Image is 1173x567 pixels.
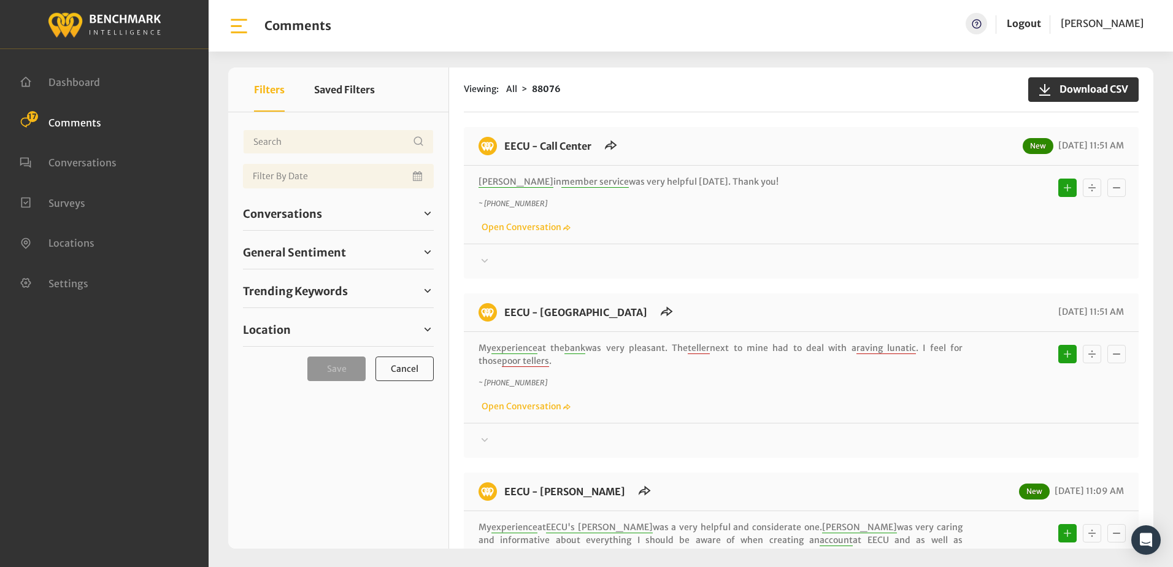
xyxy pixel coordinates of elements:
span: [PERSON_NAME] [479,176,553,188]
span: Comments [48,116,101,128]
span: General Sentiment [243,244,346,261]
p: in was very helpful [DATE]. Thank you! [479,175,963,188]
div: Basic example [1055,342,1129,366]
button: Open Calendar [410,164,426,188]
a: Locations [20,236,94,248]
a: Surveys [20,196,85,208]
span: poor tellers [502,355,549,367]
button: Download CSV [1028,77,1139,102]
button: Filters [254,67,285,112]
a: Logout [1007,13,1041,34]
div: Open Intercom Messenger [1131,525,1161,555]
img: benchmark [479,137,497,155]
a: Comments 17 [20,115,101,128]
span: bank [564,342,585,354]
a: [PERSON_NAME] [1061,13,1144,34]
button: Saved Filters [314,67,375,112]
span: aspects [501,547,533,559]
img: benchmark [479,303,497,322]
a: Open Conversation [479,222,571,233]
a: Dashboard [20,75,100,87]
span: experience [491,522,537,533]
a: Logout [1007,17,1041,29]
a: Trending Keywords [243,282,434,300]
span: Settings [48,277,88,289]
a: Conversations [243,204,434,223]
div: Basic example [1055,521,1129,546]
a: EECU - [GEOGRAPHIC_DATA] [504,306,647,318]
span: Download CSV [1052,82,1128,96]
a: Conversations [20,155,117,168]
span: New [1023,138,1053,154]
img: benchmark [479,482,497,501]
span: [PERSON_NAME] [822,522,897,533]
h6: EECU - Selma Branch [497,482,633,501]
span: Trending Keywords [243,283,348,299]
span: New [1019,484,1050,499]
span: member service [561,176,629,188]
span: 17 [27,111,38,122]
i: ~ [PHONE_NUMBER] [479,199,547,208]
span: Viewing: [464,83,499,96]
span: Dashboard [48,76,100,88]
span: [DATE] 11:51 AM [1055,140,1124,151]
span: account [820,534,853,546]
p: My at the was very pleasant. The next to mine had to deal with a . I feel for those . [479,342,963,368]
span: EECU's [PERSON_NAME] [546,522,653,533]
span: Locations [48,237,94,249]
span: All [506,83,517,94]
a: General Sentiment [243,243,434,261]
img: benchmark [47,9,161,39]
h6: EECU - Call Center [497,137,599,155]
i: ~ [PHONE_NUMBER] [479,378,547,387]
span: teller [688,342,710,354]
h1: Comments [264,18,331,33]
span: Surveys [48,196,85,209]
input: Username [243,129,434,154]
a: Settings [20,276,88,288]
img: bar [228,15,250,37]
span: raving lunatic [856,342,916,354]
strong: 88076 [532,83,561,94]
input: Date range input field [243,164,434,188]
a: Location [243,320,434,339]
a: EECU - [PERSON_NAME] [504,485,625,498]
span: experience [491,342,537,354]
a: EECU - Call Center [504,140,591,152]
span: Location [243,322,291,338]
span: [DATE] 11:09 AM [1052,485,1124,496]
div: Basic example [1055,175,1129,200]
span: [PERSON_NAME] [1061,17,1144,29]
h6: EECU - Clovis North Branch [497,303,655,322]
span: [DATE] 11:51 AM [1055,306,1124,317]
span: Conversations [48,156,117,169]
p: My at was a very helpful and considerate one. was very caring and informative about everything I ... [479,521,963,560]
span: Conversations [243,206,322,222]
a: Open Conversation [479,401,571,412]
button: Cancel [375,357,434,381]
span: areas [542,547,564,559]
